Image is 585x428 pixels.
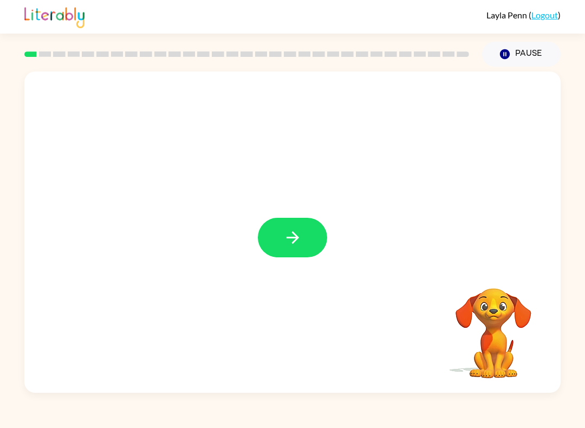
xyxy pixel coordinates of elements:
img: Literably [24,4,84,28]
span: Layla Penn [486,10,529,20]
button: Pause [482,42,561,67]
video: Your browser must support playing .mp4 files to use Literably. Please try using another browser. [439,271,548,380]
a: Logout [531,10,558,20]
div: ( ) [486,10,561,20]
